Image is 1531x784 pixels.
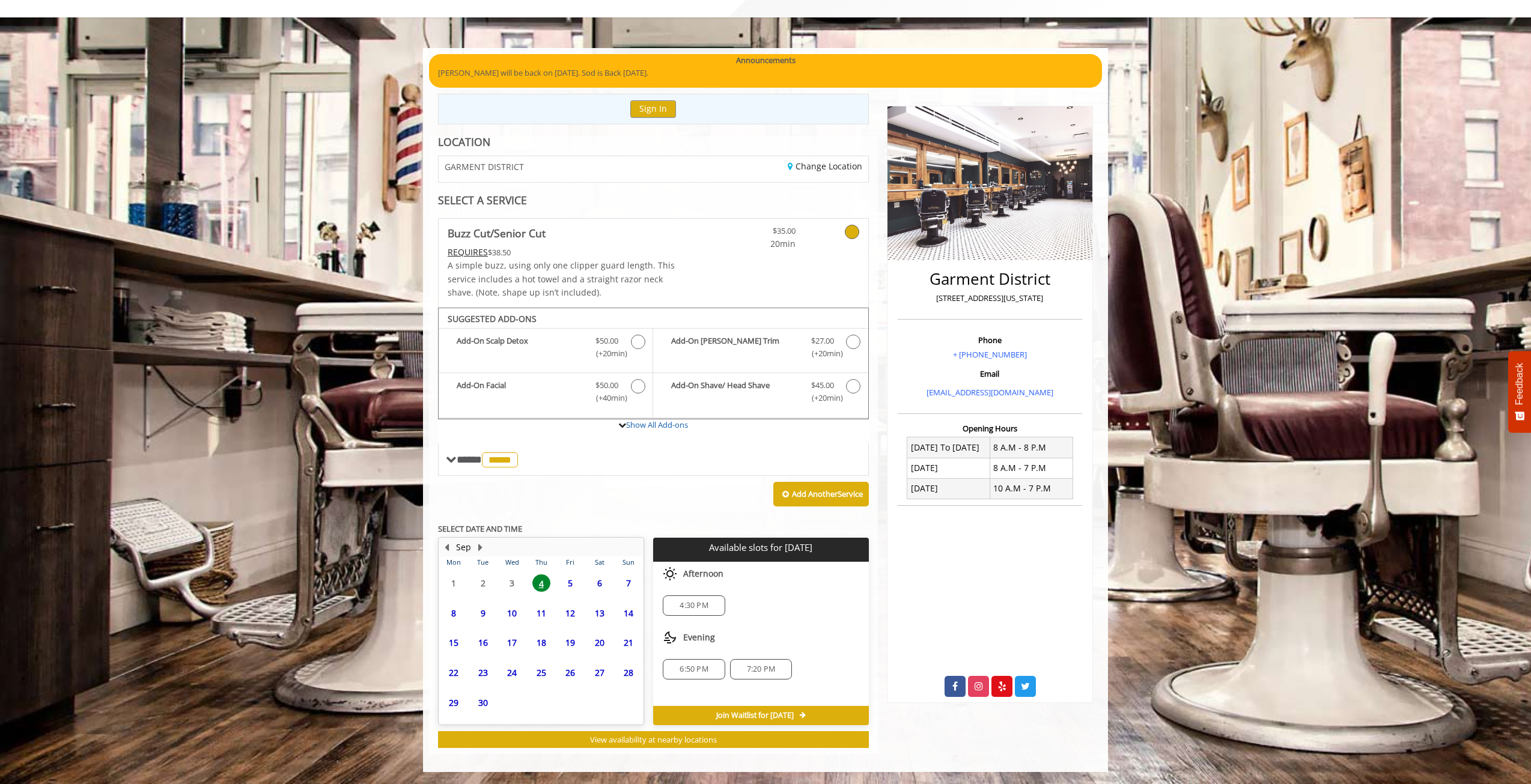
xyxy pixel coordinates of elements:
label: Add-On Beard Trim [659,335,862,363]
button: Sign In [630,100,676,118]
h3: Opening Hours [898,424,1082,433]
th: Thu [526,556,555,568]
span: Feedback [1514,363,1525,405]
span: $50.00 [595,335,618,347]
td: Select day19 [556,628,585,658]
span: View availability at nearby locations [590,734,717,745]
span: 7:20 PM [747,664,775,674]
td: Select day27 [585,658,613,688]
span: 6:50 PM [680,664,708,674]
span: (+20min ) [589,347,625,360]
th: Wed [498,556,526,568]
b: LOCATION [438,135,490,149]
td: Select day10 [498,598,526,628]
span: $50.00 [595,379,618,392]
img: evening slots [663,630,677,645]
span: (+20min ) [805,347,840,360]
td: Select day24 [498,658,526,688]
td: 8 A.M - 8 P.M [990,437,1073,458]
button: Feedback - Show survey [1508,351,1531,433]
td: Select day18 [526,628,555,658]
button: Add AnotherService [773,482,869,507]
p: [STREET_ADDRESS][US_STATE] [901,292,1079,305]
td: Select day25 [526,658,555,688]
b: Add-On Facial [457,379,583,404]
td: [DATE] [907,458,990,478]
span: 26 [561,664,579,681]
td: Select day14 [614,598,644,628]
a: Change Location [788,160,862,172]
span: This service needs some Advance to be paid before we block your appointment [448,246,488,258]
a: Show All Add-ons [626,419,688,430]
b: SELECT DATE AND TIME [438,523,522,534]
td: 10 A.M - 7 P.M [990,478,1073,499]
td: Select day23 [468,658,497,688]
label: Add-On Shave/ Head Shave [659,379,862,407]
span: $45.00 [811,379,834,392]
span: 20 [591,634,609,651]
button: Sep [456,541,471,554]
td: Select day21 [614,628,644,658]
span: 6 [591,574,609,592]
span: 22 [445,664,463,681]
span: 4 [532,574,550,592]
span: 12 [561,604,579,622]
span: 20min [725,237,796,251]
b: Add-On Shave/ Head Shave [671,379,799,404]
p: [PERSON_NAME] will be back on [DATE]. Sod is Back [DATE]. [438,67,1093,79]
td: Select day6 [585,568,613,598]
b: Add-On Scalp Detox [457,335,583,360]
td: Select day13 [585,598,613,628]
span: 15 [445,634,463,651]
span: 8 [445,604,463,622]
span: (+40min ) [589,392,625,404]
td: Select day4 [526,568,555,598]
span: 14 [619,604,638,622]
button: Previous Month [442,541,451,554]
span: 30 [474,694,492,711]
b: Announcements [736,54,796,67]
span: 7 [619,574,638,592]
p: A simple buzz, using only one clipper guard length. This service includes a hot towel and a strai... [448,259,689,299]
span: 13 [591,604,609,622]
td: 8 A.M - 7 P.M [990,458,1073,478]
td: Select day5 [556,568,585,598]
span: 18 [532,634,550,651]
th: Sun [614,556,644,568]
span: $27.00 [811,335,834,347]
div: 4:30 PM [663,595,725,616]
span: 10 [503,604,521,622]
b: Buzz Cut/Senior Cut [448,225,546,242]
span: Afternoon [683,569,723,579]
h2: Garment District [901,270,1079,288]
span: 27 [591,664,609,681]
td: Select day22 [439,658,468,688]
a: $35.00 [725,219,796,251]
span: 19 [561,634,579,651]
span: 16 [474,634,492,651]
b: SUGGESTED ADD-ONS [448,313,537,324]
td: Select day7 [614,568,644,598]
h3: Email [901,369,1079,378]
div: Buzz Cut/Senior Cut Add-onS [438,308,869,419]
th: Fri [556,556,585,568]
label: Add-On Facial [445,379,647,407]
td: Select day12 [556,598,585,628]
span: Evening [683,633,715,642]
span: 28 [619,664,638,681]
span: 5 [561,574,579,592]
td: Select day26 [556,658,585,688]
div: 6:50 PM [663,659,725,679]
span: 21 [619,634,638,651]
div: SELECT A SERVICE [438,195,869,206]
span: 11 [532,604,550,622]
th: Mon [439,556,468,568]
td: Select day9 [468,598,497,628]
label: Add-On Scalp Detox [445,335,647,363]
td: Select day30 [468,687,497,717]
td: Select day11 [526,598,555,628]
td: Select day15 [439,628,468,658]
span: 24 [503,664,521,681]
div: $38.50 [448,246,689,259]
h3: Phone [901,336,1079,344]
